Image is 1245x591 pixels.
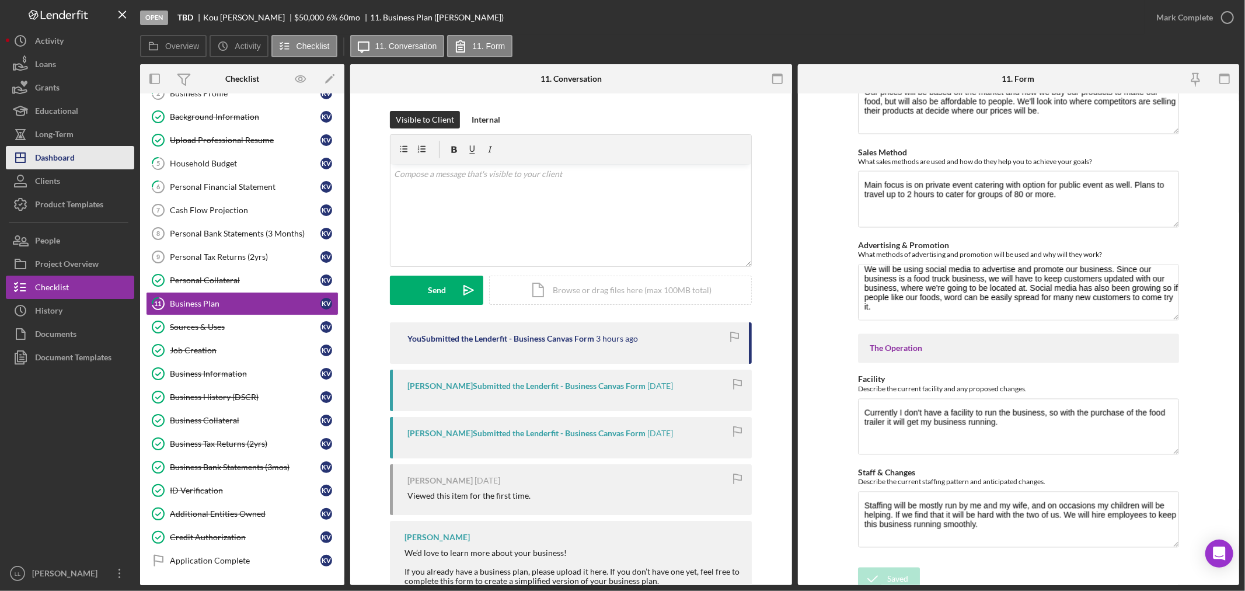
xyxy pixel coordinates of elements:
button: Grants [6,76,134,99]
div: We’d love to learn more about your business! [404,548,740,558]
a: Job CreationKV [146,339,339,362]
button: LL[PERSON_NAME] [6,562,134,585]
div: K V [320,251,332,263]
span: $50,000 [295,12,325,22]
time: 2025-09-03 01:23 [647,429,673,438]
label: Advertising & Promotion [858,241,949,251]
label: 11. Form [472,41,505,51]
button: History [6,299,134,322]
textarea: Currently I don't have a facility to run the business, so with the purchase of the food trailer i... [858,399,1179,455]
div: 11. Business Plan ([PERSON_NAME]) [370,13,504,22]
div: The Operation [870,344,1167,353]
div: Job Creation [170,346,320,355]
div: K V [320,158,332,169]
label: Staff & Changes [858,468,915,478]
label: 11. Conversation [375,41,437,51]
button: Educational [6,99,134,123]
a: 11Business PlanKV [146,292,339,315]
div: Cash Flow Projection [170,206,320,215]
textarea: Our prices will be based off the market and how we buy our products to make our food, but will al... [858,78,1179,134]
button: Project Overview [6,252,134,276]
tspan: 9 [156,253,160,260]
a: Personal CollateralKV [146,269,339,292]
b: TBD [177,13,193,22]
div: Long-Term [35,123,74,149]
tspan: 5 [156,159,160,167]
div: Internal [472,111,500,128]
button: Internal [466,111,506,128]
div: Sources & Uses [170,322,320,332]
div: Project Overview [35,252,99,279]
text: LL [15,571,21,577]
div: ID Verification [170,486,320,495]
div: 11. Conversation [540,74,602,84]
button: Saved [858,568,920,591]
div: Describe the current facility and any proposed changes. [858,385,1179,394]
div: Business Information [170,369,320,378]
button: Loans [6,53,134,76]
div: Describe the current staffing pattern and anticipated changes. [858,478,1179,486]
button: Send [390,276,483,305]
button: 11. Form [447,35,512,57]
a: 8Personal Bank Statements (3 Months)KV [146,222,339,245]
time: 2025-07-09 01:24 [475,476,500,485]
div: Checklist [225,74,259,84]
button: Activity [6,29,134,53]
div: K V [320,228,332,239]
div: Additional Entities Owned [170,509,320,519]
button: Clients [6,169,134,193]
div: Send [428,276,446,305]
label: Checklist [297,41,330,51]
div: Saved [887,568,908,591]
button: Product Templates [6,193,134,216]
div: What methods of advertising and promotion will be used and why will they work? [858,251,1179,259]
label: Sales Method [858,147,907,157]
div: K V [320,391,332,403]
div: Personal Financial Statement [170,182,320,192]
a: Background InformationKV [146,105,339,128]
textarea: Main focus is on private event catering with option for public event as well. Plans to travel up ... [858,171,1179,227]
div: K V [320,485,332,496]
tspan: 7 [156,207,160,214]
time: 2025-09-04 02:25 [647,381,673,391]
div: K V [320,134,332,146]
div: K V [320,368,332,380]
div: Checklist [35,276,69,302]
button: Documents [6,322,134,346]
div: Business History (DSCR) [170,392,320,402]
div: K V [320,531,332,543]
button: People [6,229,134,252]
a: Application CompleteKV [146,549,339,572]
button: 11. Conversation [350,35,445,57]
div: Business Collateral [170,416,320,425]
div: K V [320,88,332,99]
div: Business Bank Statements (3mos) [170,463,320,472]
div: [PERSON_NAME] Submitted the Lenderfit - Business Canvas Form [407,381,646,391]
a: 5Household BudgetKV [146,152,339,175]
textarea: We will be using social media to advertise and promote our business. Since our business is a food... [858,265,1179,321]
a: Business CollateralKV [146,409,339,432]
label: Overview [165,41,199,51]
div: Background Information [170,112,320,121]
button: Mark Complete [1145,6,1239,29]
div: Open Intercom Messenger [1205,540,1233,568]
a: Upload Professional ResumeKV [146,128,339,152]
button: Visible to Client [390,111,460,128]
div: People [35,229,60,255]
div: K V [320,345,332,356]
div: K V [320,508,332,520]
div: [PERSON_NAME] [404,533,470,542]
button: Document Templates [6,346,134,369]
div: What sales methods are used and how do they help you to achieve your goals? [858,157,1179,166]
div: Activity [35,29,64,55]
div: K V [320,274,332,286]
div: K V [320,461,332,473]
div: Mark Complete [1156,6,1213,29]
div: Upload Professional Resume [170,135,320,145]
